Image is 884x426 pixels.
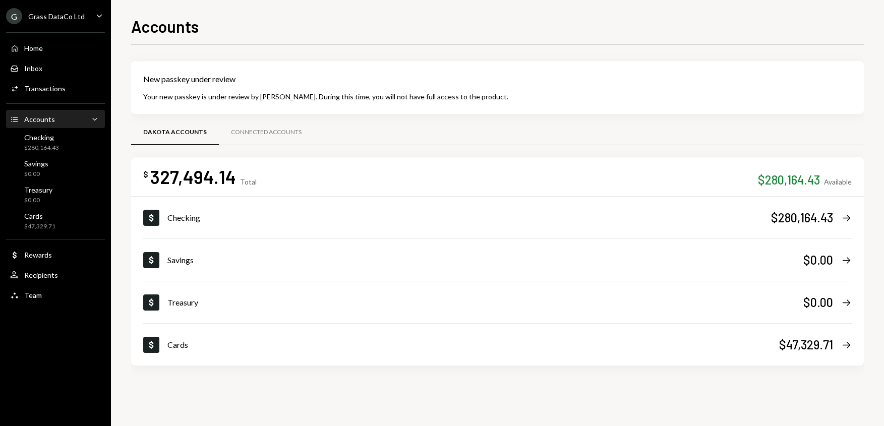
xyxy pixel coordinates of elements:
div: Connected Accounts [231,128,302,137]
a: Transactions [6,79,105,97]
div: Grass DataCo Ltd [28,12,85,21]
div: $0.00 [803,294,833,311]
div: Available [824,177,852,186]
a: Savings$0.00 [143,239,852,281]
div: $0.00 [803,252,833,268]
div: Your new passkey is under review by [PERSON_NAME]. During this time, you will not have full acces... [143,91,852,102]
a: Cards$47,329.71 [143,324,852,366]
div: Inbox [24,64,42,73]
div: Recipients [24,271,58,279]
a: Checking$280,164.43 [143,197,852,238]
div: $280,164.43 [771,209,833,226]
div: Savings [167,254,803,266]
div: $47,329.71 [24,222,55,231]
a: Checking$280,164.43 [6,130,105,154]
a: Recipients [6,266,105,284]
div: Total [240,177,257,186]
a: Team [6,286,105,304]
a: Treasury$0.00 [6,182,105,207]
div: $47,329.71 [779,336,833,353]
h1: Accounts [131,16,199,36]
div: G [6,8,22,24]
div: Cards [24,212,55,220]
a: Dakota Accounts [131,120,219,146]
a: Inbox [6,59,105,77]
div: Cards [167,339,779,351]
div: $ [143,169,148,179]
div: Treasury [24,186,52,194]
div: Transactions [24,84,66,93]
div: Team [24,291,42,299]
a: Savings$0.00 [6,156,105,180]
div: Home [24,44,43,52]
a: Cards$47,329.71 [6,209,105,233]
a: Rewards [6,246,105,264]
div: Accounts [24,115,55,124]
div: New passkey under review [143,73,852,85]
a: Connected Accounts [219,120,314,146]
div: Checking [167,212,771,224]
div: Dakota Accounts [143,128,207,137]
div: $280,164.43 [758,171,820,188]
div: Checking [24,133,59,142]
div: Rewards [24,251,52,259]
a: Treasury$0.00 [143,281,852,323]
a: Accounts [6,110,105,128]
div: $280,164.43 [24,144,59,152]
div: 327,494.14 [150,165,236,188]
div: $0.00 [24,170,48,178]
a: Home [6,39,105,57]
div: $0.00 [24,196,52,205]
div: Treasury [167,296,803,309]
div: Savings [24,159,48,168]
